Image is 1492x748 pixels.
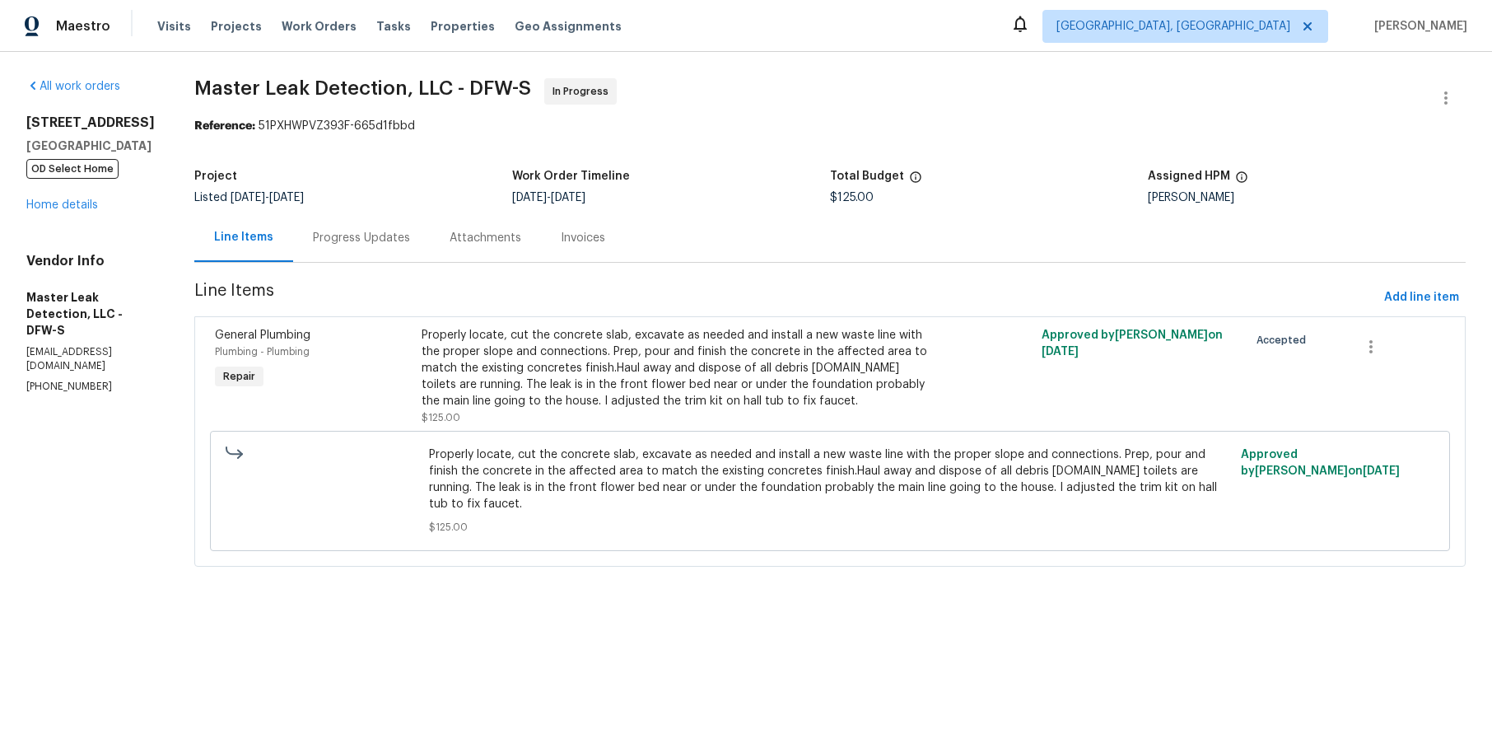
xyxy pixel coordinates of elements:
span: [DATE] [1363,465,1400,477]
div: Attachments [450,230,521,246]
span: [DATE] [551,192,585,203]
span: [DATE] [231,192,265,203]
div: [PERSON_NAME] [1148,192,1466,203]
span: Approved by [PERSON_NAME] on [1241,449,1400,477]
span: Add line item [1384,288,1459,308]
h5: Total Budget [830,171,904,182]
b: Reference: [194,120,255,132]
h4: Vendor Info [26,253,155,269]
span: Repair [217,368,262,385]
a: All work orders [26,81,120,92]
span: Projects [211,18,262,35]
div: 51PXHWPVZ393F-665d1fbbd [194,118,1466,134]
div: Line Items [214,229,273,245]
div: Invoices [561,230,605,246]
div: Properly locate, cut the concrete slab, excavate as needed and install a new waste line with the ... [422,327,929,409]
span: [PERSON_NAME] [1368,18,1467,35]
span: In Progress [553,83,615,100]
h5: [GEOGRAPHIC_DATA] [26,138,155,154]
span: OD Select Home [26,159,119,179]
span: Listed [194,192,304,203]
span: Accepted [1257,332,1312,348]
p: [EMAIL_ADDRESS][DOMAIN_NAME] [26,345,155,373]
span: [DATE] [512,192,547,203]
button: Add line item [1378,283,1466,313]
p: [PHONE_NUMBER] [26,380,155,394]
span: The hpm assigned to this work order. [1235,171,1248,192]
h5: Master Leak Detection, LLC - DFW-S [26,289,155,339]
span: - [231,192,304,203]
span: [DATE] [269,192,304,203]
span: Approved by [PERSON_NAME] on [1042,330,1223,358]
span: Line Items [194,283,1378,313]
span: The total cost of line items that have been proposed by Opendoor. This sum includes line items th... [909,171,922,192]
a: Home details [26,199,98,211]
div: Progress Updates [313,230,410,246]
span: $125.00 [429,519,1232,535]
span: Plumbing - Plumbing [215,347,310,357]
span: [GEOGRAPHIC_DATA], [GEOGRAPHIC_DATA] [1056,18,1290,35]
span: Work Orders [282,18,357,35]
span: - [512,192,585,203]
span: $125.00 [422,413,460,423]
span: Properties [431,18,495,35]
span: $125.00 [830,192,874,203]
h5: Project [194,171,237,182]
span: Master Leak Detection, LLC - DFW-S [194,78,531,98]
span: Visits [157,18,191,35]
span: Geo Assignments [515,18,622,35]
span: Properly locate, cut the concrete slab, excavate as needed and install a new waste line with the ... [429,446,1232,512]
span: General Plumbing [215,330,310,341]
span: [DATE] [1042,346,1079,358]
span: Tasks [376,21,411,32]
h5: Work Order Timeline [512,171,630,182]
h5: Assigned HPM [1148,171,1230,182]
h2: [STREET_ADDRESS] [26,115,155,131]
span: Maestro [56,18,110,35]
